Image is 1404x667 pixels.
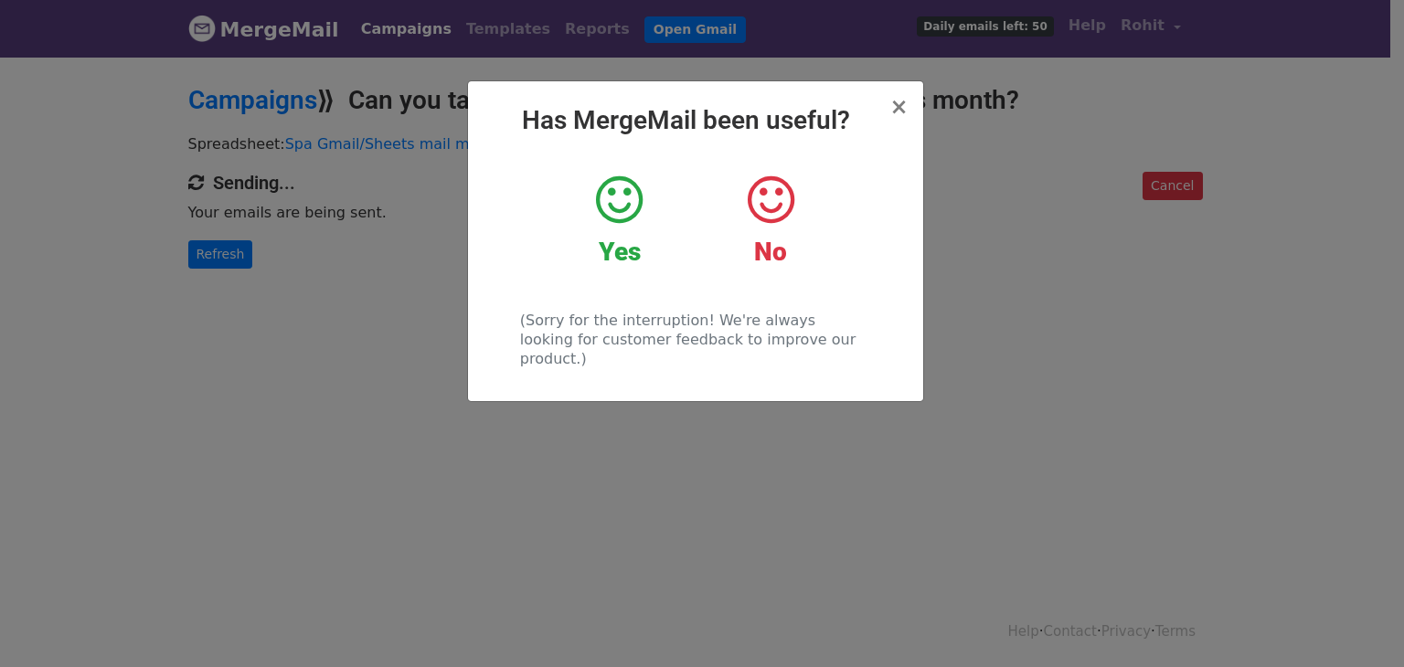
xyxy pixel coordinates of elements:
strong: Yes [599,237,641,267]
span: × [889,94,908,120]
a: No [708,173,832,268]
strong: No [754,237,787,267]
button: Close [889,96,908,118]
h2: Has MergeMail been useful? [483,105,909,136]
p: (Sorry for the interruption! We're always looking for customer feedback to improve our product.) [520,311,870,368]
a: Yes [558,173,681,268]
